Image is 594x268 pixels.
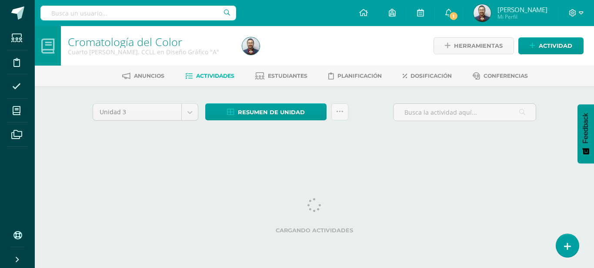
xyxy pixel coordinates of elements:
img: 4d2f451e0f6c21da7fd034e41aa315fe.png [242,37,260,55]
input: Busca un usuario... [40,6,236,20]
a: Cromatología del Color [68,34,182,49]
a: Dosificación [403,69,452,83]
label: Cargando actividades [93,227,536,234]
span: Unidad 3 [100,104,175,120]
div: Cuarto Bach. CCLL en Diseño Gráfico 'A' [68,48,232,56]
span: Estudiantes [268,73,307,79]
button: Feedback - Mostrar encuesta [577,104,594,163]
h1: Cromatología del Color [68,36,232,48]
img: 4d2f451e0f6c21da7fd034e41aa315fe.png [474,4,491,22]
a: Unidad 3 [93,104,198,120]
a: Actividad [518,37,584,54]
span: Actividad [539,38,572,54]
a: Actividades [185,69,234,83]
a: Resumen de unidad [205,103,327,120]
span: 1 [449,11,458,21]
span: Anuncios [134,73,164,79]
a: Estudiantes [255,69,307,83]
a: Herramientas [434,37,514,54]
span: Conferencias [484,73,528,79]
span: Dosificación [410,73,452,79]
span: Actividades [196,73,234,79]
a: Conferencias [473,69,528,83]
a: Planificación [328,69,382,83]
span: Herramientas [454,38,503,54]
input: Busca la actividad aquí... [394,104,536,121]
a: Anuncios [122,69,164,83]
span: Planificación [337,73,382,79]
span: Resumen de unidad [238,104,305,120]
span: Mi Perfil [497,13,547,20]
span: [PERSON_NAME] [497,5,547,14]
span: Feedback [582,113,590,143]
